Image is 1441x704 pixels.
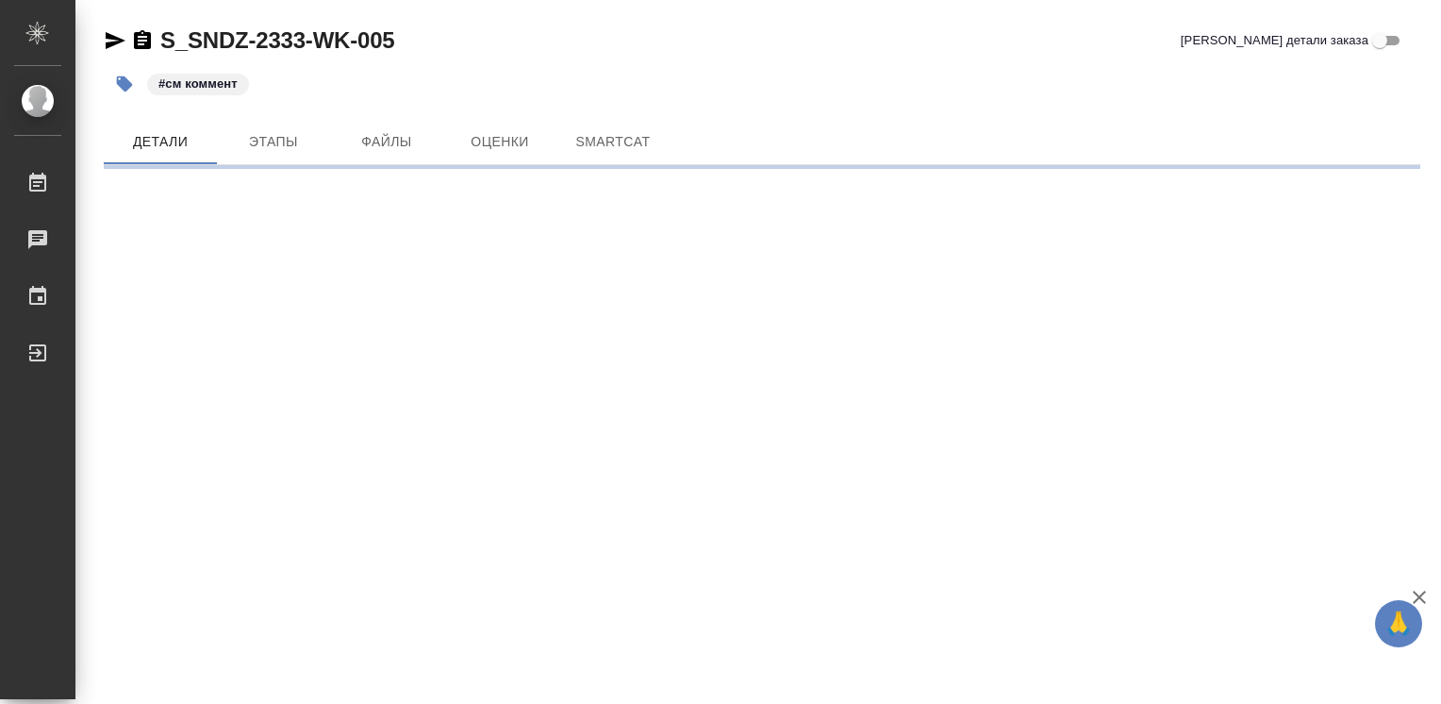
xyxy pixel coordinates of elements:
a: S_SNDZ-2333-WK-005 [160,27,394,53]
span: Оценки [455,130,545,154]
button: 🙏 [1375,600,1422,647]
span: Этапы [228,130,319,154]
button: Добавить тэг [104,63,145,105]
span: см коммент [145,75,251,91]
button: Скопировать ссылку для ЯМессенджера [104,29,126,52]
span: Файлы [341,130,432,154]
p: #см коммент [158,75,238,93]
span: SmartCat [568,130,658,154]
span: Детали [115,130,206,154]
span: [PERSON_NAME] детали заказа [1181,31,1368,50]
button: Скопировать ссылку [131,29,154,52]
span: 🙏 [1383,604,1415,644]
